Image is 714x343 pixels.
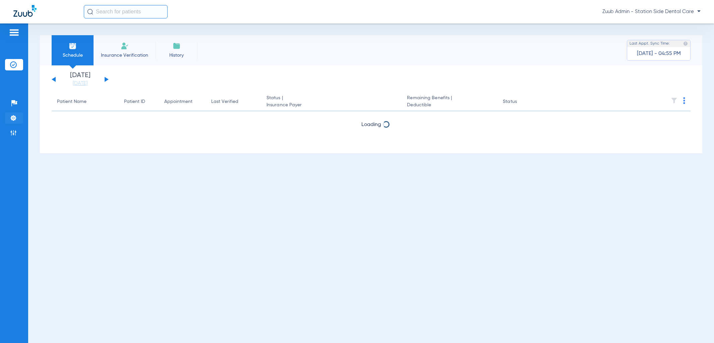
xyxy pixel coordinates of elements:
img: last sync help info [683,41,688,46]
div: Last Verified [211,98,238,105]
div: Last Verified [211,98,256,105]
div: Patient Name [57,98,113,105]
span: Insurance Verification [99,52,151,59]
img: hamburger-icon [9,28,19,37]
input: Search for patients [84,5,168,18]
div: Patient ID [124,98,145,105]
span: [DATE] - 04:55 PM [637,50,681,57]
span: History [161,52,192,59]
a: [DATE] [60,80,100,87]
span: Schedule [57,52,88,59]
th: Status | [261,93,402,111]
span: Loading [361,122,381,127]
span: Insurance Payer [266,102,396,109]
span: Deductible [407,102,492,109]
img: Search Icon [87,9,93,15]
img: Schedule [69,42,77,50]
div: Patient ID [124,98,154,105]
div: Appointment [164,98,200,105]
span: Zuub Admin - Station Side Dental Care [602,8,701,15]
div: Appointment [164,98,192,105]
th: Status [497,93,543,111]
img: Zuub Logo [13,5,37,17]
img: Manual Insurance Verification [121,42,129,50]
img: History [173,42,181,50]
div: Patient Name [57,98,86,105]
img: group-dot-blue.svg [683,97,685,104]
li: [DATE] [60,72,100,87]
span: Last Appt. Sync Time: [630,40,670,47]
th: Remaining Benefits | [402,93,497,111]
img: filter.svg [671,97,677,104]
